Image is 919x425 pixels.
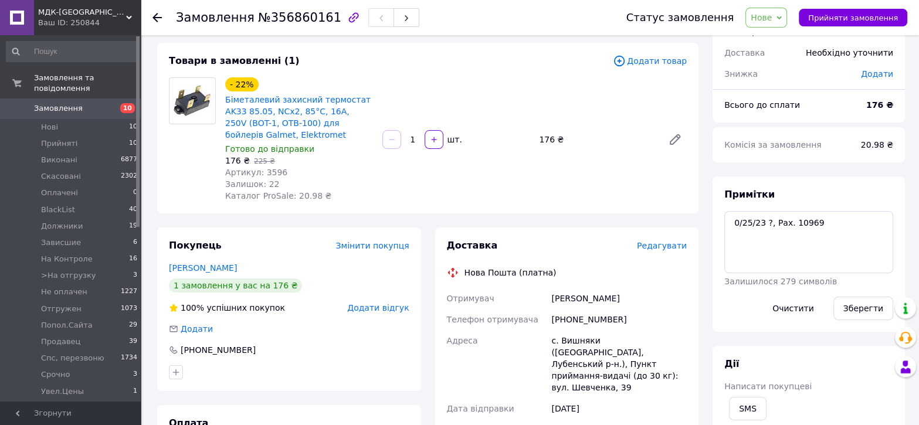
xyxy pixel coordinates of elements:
span: 1 [133,386,137,397]
span: 1 товар [724,27,757,36]
input: Пошук [6,41,138,62]
span: Отримувач [447,294,494,303]
span: 29 [129,320,137,331]
span: Скасовані [41,171,81,182]
span: Артикул: 3596 [225,168,287,177]
span: Не оплачен [41,287,87,297]
span: Змінити покупця [336,241,409,250]
span: Спс, перезвоню [41,353,104,363]
span: 40 [129,205,137,215]
span: 39 [129,336,137,347]
span: Готово до відправки [225,144,314,154]
span: 2302 [121,171,137,182]
div: - 22% [225,77,259,91]
span: Написати покупцеві [724,382,812,391]
div: [DATE] [549,398,689,419]
button: Очистити [762,297,824,320]
div: [PHONE_NUMBER] [179,344,257,356]
span: Увел.Цены [41,386,84,397]
span: Должники [41,221,83,232]
div: Ваш ID: 250844 [38,18,141,28]
span: 16 [129,254,137,264]
span: 3 [133,270,137,281]
span: >На отгрузку [41,270,96,281]
span: Знижка [724,69,758,79]
span: 10 [129,122,137,132]
span: Залишилося 279 символів [724,277,837,286]
span: Додати відгук [347,303,409,312]
span: Замовлення та повідомлення [34,73,141,94]
span: Додати [181,324,213,334]
img: Біметалевий захисний термостат AK33 85.05, NCx2, 85°C, 16A, 250V (BOT-1, ОТВ-100) для бойлерів Ga... [169,85,215,116]
span: Оплачені [41,188,78,198]
span: Адреса [447,336,478,345]
span: Замовлення [176,11,255,25]
span: Додати товар [613,55,687,67]
span: 1227 [121,287,137,297]
span: Замовлення [34,103,83,114]
span: Додати [861,69,893,79]
span: Доставка [447,240,498,251]
span: 225 ₴ [254,157,275,165]
span: Прийняти замовлення [808,13,898,22]
span: Товари в замовленні (1) [169,55,300,66]
span: Доставка [724,48,765,57]
span: 19 [129,221,137,232]
span: 10 [120,103,135,113]
div: [PHONE_NUMBER] [549,309,689,330]
span: Примітки [724,189,775,200]
div: Статус замовлення [626,12,734,23]
span: Дії [724,358,739,369]
span: 6877 [121,155,137,165]
span: Всього до сплати [724,100,800,110]
button: SMS [729,397,767,420]
div: Необхідно уточнити [799,40,900,66]
span: Нові [41,122,58,132]
div: успішних покупок [169,302,285,314]
div: шт. [445,134,463,145]
span: Срочно [41,369,70,380]
span: Попол.Сайта [41,320,93,331]
button: Прийняти замовлення [799,9,907,26]
span: Отгружен [41,304,82,314]
span: МДК-Київ - ТЕНи на всяк смак... [38,7,126,18]
span: Дата відправки [447,404,514,413]
span: Покупець [169,240,222,251]
span: 10 [129,138,137,149]
span: Виконані [41,155,77,165]
span: Прийняті [41,138,77,149]
span: BlackList [41,205,75,215]
div: Повернутися назад [152,12,162,23]
span: 20.98 ₴ [861,140,893,149]
span: Залишок: 22 [225,179,279,189]
span: 100% [181,303,204,312]
span: Комісія за замовлення [724,140,822,149]
div: 176 ₴ [534,131,659,148]
div: 1 замовлення у вас на 176 ₴ [169,278,302,293]
span: Редагувати [637,241,687,250]
span: Нове [751,13,772,22]
b: 176 ₴ [866,100,893,110]
span: 1734 [121,353,137,363]
span: 3 [133,369,137,380]
a: Біметалевий захисний термостат AK33 85.05, NCx2, 85°C, 16A, 250V (BOT-1, ОТВ-100) для бойлерів Ga... [225,95,371,140]
div: с. Вишняки ([GEOGRAPHIC_DATA], Лубенський р-н.), Пункт приймання-видачі (до 30 кг): вул. Шевченка... [549,330,689,398]
span: Каталог ProSale: 20.98 ₴ [225,191,331,200]
span: 176 ₴ [225,156,250,165]
textarea: 0/25/23 ?, Рах. 10969 [724,211,893,273]
div: [PERSON_NAME] [549,288,689,309]
button: Зберегти [833,297,893,320]
a: Редагувати [663,128,687,151]
span: 6 [133,237,137,248]
span: Зависшие [41,237,81,248]
span: Продавец [41,336,80,347]
span: Телефон отримувача [447,315,538,324]
span: 0 [133,188,137,198]
span: На Контроле [41,254,93,264]
a: [PERSON_NAME] [169,263,237,273]
span: 1073 [121,304,137,314]
span: №356860161 [258,11,341,25]
div: Нова Пошта (платна) [462,267,559,278]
